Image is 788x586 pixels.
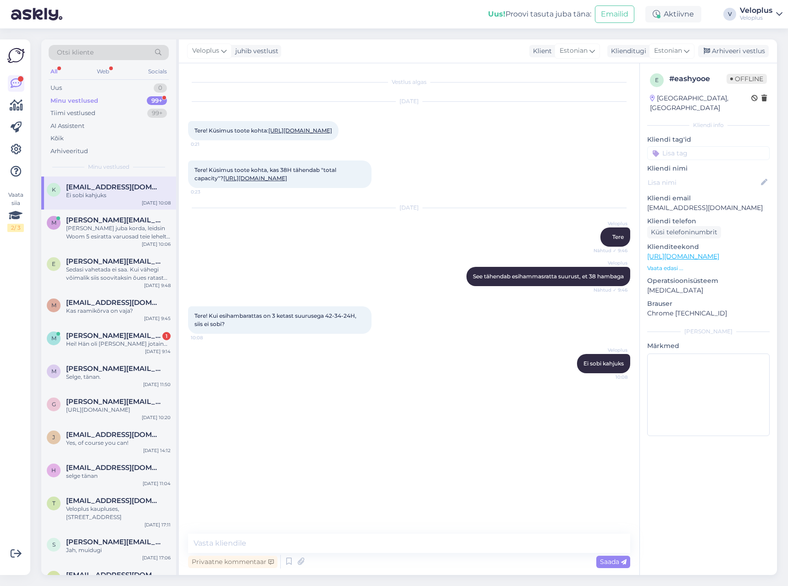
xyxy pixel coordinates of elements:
[7,224,24,232] div: 2 / 3
[50,134,64,143] div: Kõik
[647,341,770,351] p: Märkmed
[740,7,782,22] a: VeloplusVeloplus
[66,505,171,521] div: Veloplus kaupluses, [STREET_ADDRESS]
[66,406,171,414] div: [URL][DOMAIN_NAME]
[488,10,505,18] b: Uus!
[51,335,56,342] span: m
[232,46,278,56] div: juhib vestlust
[698,45,769,57] div: Arhiveeri vestlus
[49,66,59,77] div: All
[52,401,56,408] span: g
[593,287,627,293] span: Nähtud ✓ 9:46
[645,6,701,22] div: Aktiivne
[66,365,161,373] span: marion.ressar@gmail.com
[188,204,630,212] div: [DATE]
[7,191,24,232] div: Vaata siia
[194,127,332,134] span: Tere! Küsimus toote kohta:
[647,216,770,226] p: Kliendi telefon
[66,546,171,554] div: Jah, muidugi
[268,127,332,134] a: [URL][DOMAIN_NAME]
[612,233,624,240] span: Tere
[52,500,55,507] span: t
[647,226,721,238] div: Küsi telefoninumbrit
[66,332,161,340] span: marko.kannonmaa@pp.inet.fi
[488,9,591,20] div: Proovi tasuta juba täna:
[162,332,171,340] div: 1
[66,373,171,381] div: Selge, tänan.
[66,431,161,439] span: jamesmteagle@gmail.com
[50,83,62,93] div: Uus
[194,312,358,327] span: Tere! Kui esihambarattas on 3 ketast suurusega 42-34-24H, siis ei sobi?
[51,302,56,309] span: m
[57,48,94,57] span: Otsi kliente
[143,447,171,454] div: [DATE] 14:12
[154,83,167,93] div: 0
[560,46,588,56] span: Estonian
[144,282,171,289] div: [DATE] 9:48
[50,122,84,131] div: AI Assistent
[51,467,56,474] span: h
[593,247,627,254] span: Nähtud ✓ 9:46
[52,541,55,548] span: s
[66,307,171,315] div: Kas raamikõrva on vaja?
[52,574,56,581] span: a
[647,203,770,213] p: [EMAIL_ADDRESS][DOMAIN_NAME]
[740,7,772,14] div: Veloplus
[145,348,171,355] div: [DATE] 9:14
[647,121,770,129] div: Kliendi info
[66,340,171,348] div: Hei! Hän oli [PERSON_NAME] jotain…
[66,472,171,480] div: selge tänan
[88,163,129,171] span: Minu vestlused
[143,480,171,487] div: [DATE] 11:04
[52,434,55,441] span: j
[52,260,55,267] span: e
[146,66,169,77] div: Socials
[647,286,770,295] p: [MEDICAL_DATA]
[600,558,627,566] span: Saada
[583,360,624,367] span: Ei sobi kahjuks
[7,47,25,64] img: Askly Logo
[595,6,634,23] button: Emailid
[142,241,171,248] div: [DATE] 10:06
[727,74,767,84] span: Offline
[66,183,161,191] span: kadrigro@gmail.com
[66,497,161,505] span: tommyvam@gmail.com
[144,315,171,322] div: [DATE] 9:45
[66,257,161,265] span: egert.vasur@mail.ee
[655,77,659,83] span: e
[593,374,627,381] span: 10:08
[194,166,338,182] span: Tere! Küsimus toote kohta, kas 38H tähendab "total capacity"?
[192,46,219,56] span: Veloplus
[50,109,95,118] div: Tiimi vestlused
[66,224,171,241] div: [PERSON_NAME] juba korda, leidsin Woom 5 esiratta varuosad teie lehelt üles.
[647,146,770,160] input: Lisa tag
[144,521,171,528] div: [DATE] 17:11
[66,191,171,199] div: Ei sobi kahjuks
[147,96,167,105] div: 99+
[529,46,552,56] div: Klient
[95,66,111,77] div: Web
[647,327,770,336] div: [PERSON_NAME]
[191,188,225,195] span: 0:23
[647,164,770,173] p: Kliendi nimi
[669,73,727,84] div: # eashyooe
[191,141,225,148] span: 0:21
[142,414,171,421] div: [DATE] 10:20
[650,94,751,113] div: [GEOGRAPHIC_DATA], [GEOGRAPHIC_DATA]
[593,260,627,266] span: Veloplus
[142,199,171,206] div: [DATE] 10:08
[51,219,56,226] span: m
[647,135,770,144] p: Kliendi tag'id
[648,177,759,188] input: Lisa nimi
[188,97,630,105] div: [DATE]
[223,175,287,182] a: [URL][DOMAIN_NAME]
[740,14,772,22] div: Veloplus
[647,276,770,286] p: Operatsioonisüsteem
[593,220,627,227] span: Veloplus
[188,556,277,568] div: Privaatne kommentaar
[52,186,56,193] span: k
[473,273,624,280] span: See tähendab esihammasratta suurust, et 38 hambaga
[647,252,719,260] a: [URL][DOMAIN_NAME]
[66,464,161,472] span: hanno4534665@gmaail.com
[66,398,161,406] span: gaius.jogar@gmail.com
